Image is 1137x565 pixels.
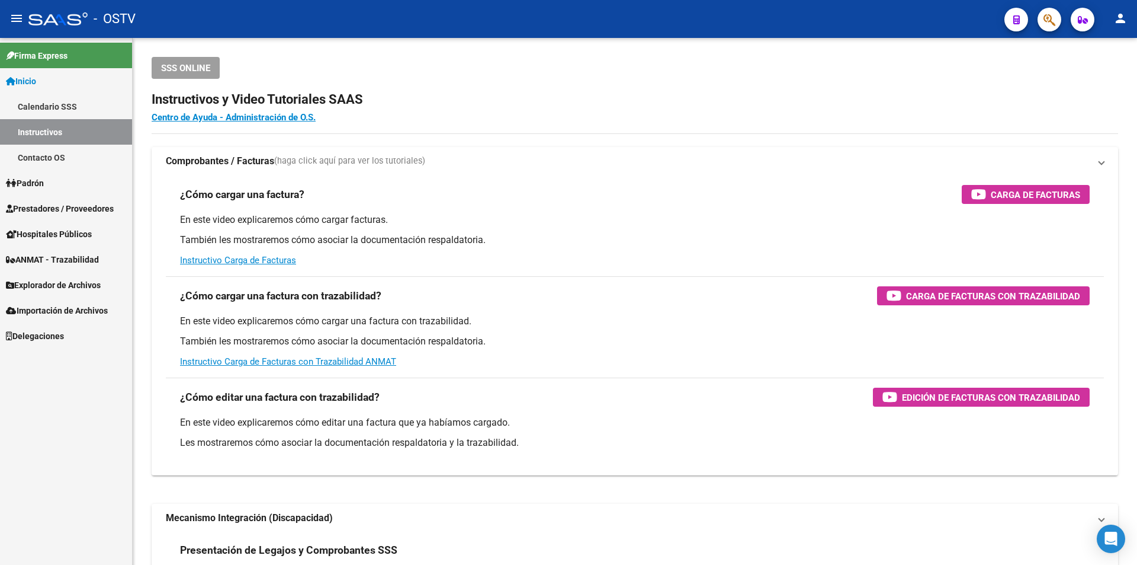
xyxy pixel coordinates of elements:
[152,175,1118,475] div: Comprobantes / Facturas(haga click aquí para ver los tutoriales)
[6,202,114,215] span: Prestadores / Proveedores
[6,279,101,292] span: Explorador de Archivos
[180,186,304,203] h3: ¿Cómo cargar una factura?
[152,112,316,123] a: Centro de Ayuda - Administración de O.S.
[1097,525,1125,553] div: Open Intercom Messenger
[152,57,220,79] button: SSS ONLINE
[6,177,44,190] span: Padrón
[6,304,108,317] span: Importación de Archivos
[180,416,1090,429] p: En este video explicaremos cómo editar una factura que ya habíamos cargado.
[6,330,64,343] span: Delegaciones
[180,213,1090,226] p: En este video explicaremos cómo cargar facturas.
[9,11,24,25] mat-icon: menu
[877,286,1090,305] button: Carga de Facturas con Trazabilidad
[94,6,136,32] span: - OSTV
[1113,11,1128,25] mat-icon: person
[152,147,1118,175] mat-expansion-panel-header: Comprobantes / Facturas(haga click aquí para ver los tutoriales)
[274,155,425,168] span: (haga click aquí para ver los tutoriales)
[180,315,1090,328] p: En este video explicaremos cómo cargar una factura con trazabilidad.
[962,185,1090,204] button: Carga de Facturas
[906,289,1080,304] span: Carga de Facturas con Trazabilidad
[6,253,99,266] span: ANMAT - Trazabilidad
[180,288,381,304] h3: ¿Cómo cargar una factura con trazabilidad?
[166,155,274,168] strong: Comprobantes / Facturas
[161,63,210,74] span: SSS ONLINE
[180,255,296,266] a: Instructivo Carga de Facturas
[6,228,92,241] span: Hospitales Públicos
[991,187,1080,202] span: Carga de Facturas
[152,88,1118,111] h2: Instructivos y Video Tutoriales SAAS
[873,388,1090,407] button: Edición de Facturas con Trazabilidad
[6,49,68,62] span: Firma Express
[180,389,380,406] h3: ¿Cómo editar una factura con trazabilidad?
[6,75,36,88] span: Inicio
[166,512,333,525] strong: Mecanismo Integración (Discapacidad)
[902,390,1080,405] span: Edición de Facturas con Trazabilidad
[180,234,1090,247] p: También les mostraremos cómo asociar la documentación respaldatoria.
[180,542,397,558] h3: Presentación de Legajos y Comprobantes SSS
[180,356,396,367] a: Instructivo Carga de Facturas con Trazabilidad ANMAT
[180,335,1090,348] p: También les mostraremos cómo asociar la documentación respaldatoria.
[180,436,1090,449] p: Les mostraremos cómo asociar la documentación respaldatoria y la trazabilidad.
[152,504,1118,532] mat-expansion-panel-header: Mecanismo Integración (Discapacidad)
